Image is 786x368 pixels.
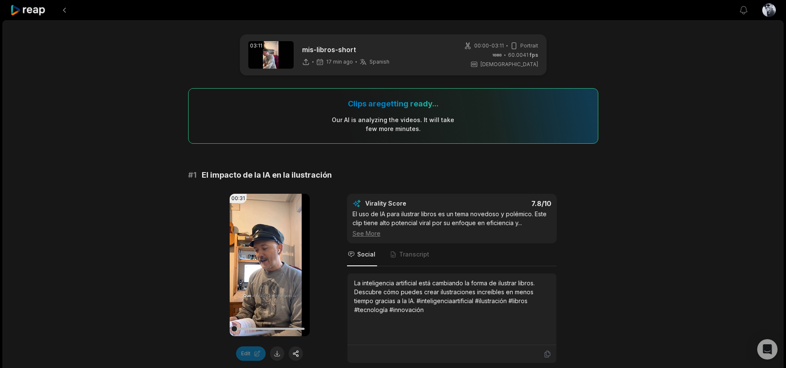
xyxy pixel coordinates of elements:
span: El impacto de la IA en la ilustración [202,169,332,181]
div: 03:11 [248,41,264,50]
span: Social [357,250,375,259]
span: Spanish [369,59,389,65]
nav: Tabs [347,243,557,266]
p: mis-libros-short [302,45,389,55]
button: Edit [236,346,266,361]
div: Virality Score [365,199,456,208]
div: Our AI is analyzing the video s . It will take few more minutes. [331,115,455,133]
span: # 1 [188,169,197,181]
div: Open Intercom Messenger [757,339,778,360]
span: 60.0041 [508,51,538,59]
div: See More [353,229,551,238]
span: 00:00 - 03:11 [474,42,504,50]
div: Clips are getting ready... [348,99,439,109]
span: Transcript [399,250,429,259]
div: La inteligencia artificial está cambiando la forma de ilustrar libros. Descubre cómo puedes crear... [354,279,550,314]
div: 7.8 /10 [460,199,551,208]
span: 17 min ago [326,59,353,65]
span: [DEMOGRAPHIC_DATA] [480,61,538,68]
span: fps [530,52,538,58]
video: Your browser does not support mp4 format. [230,194,310,336]
div: El uso de IA para ilustrar libros es un tema novedoso y polémico. Este clip tiene alto potencial ... [353,209,551,238]
span: Portrait [520,42,538,50]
